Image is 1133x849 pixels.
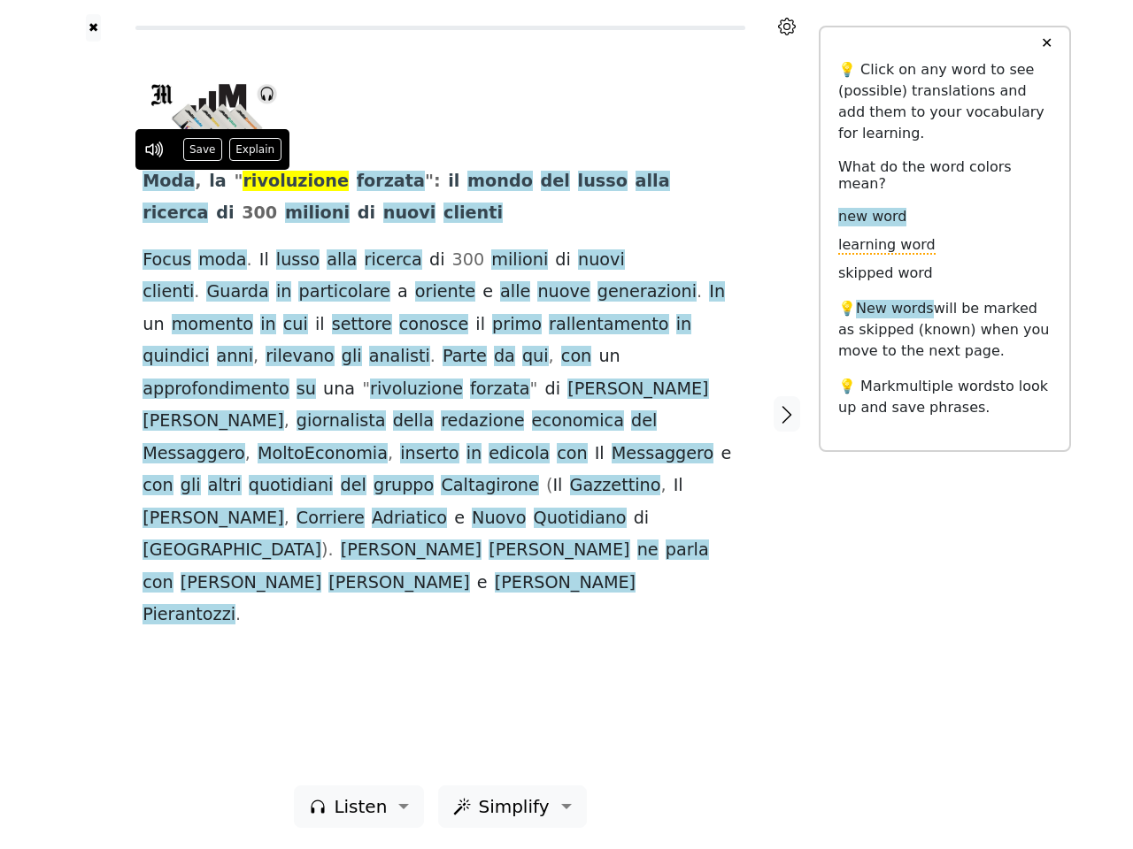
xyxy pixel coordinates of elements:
span: Nuovo [472,508,526,530]
span: la [209,171,227,193]
span: e [482,281,493,303]
span: Messaggero [143,443,244,465]
span: rivoluzione [243,171,349,193]
span: rilevano [266,346,334,368]
span: della [393,410,434,432]
span: . [235,604,241,626]
span: un [598,346,620,368]
span: rivoluzione [370,379,463,401]
span: cui [283,314,308,336]
span: analisti [369,346,430,368]
span: , [549,346,554,368]
span: con [557,443,587,465]
span: di [216,203,234,225]
span: Adriatico [372,508,447,530]
span: di [358,203,375,225]
span: . [430,346,435,368]
span: e [454,508,465,530]
span: del [341,475,366,497]
span: gli [342,346,362,368]
span: milioni [285,203,350,225]
span: altri [208,475,242,497]
span: alla [327,249,357,272]
p: 💡 will be marked as skipped (known) when you move to the next page. [838,298,1052,362]
span: giornalista [297,410,386,432]
span: gruppo [374,475,434,497]
span: Il [259,249,269,272]
span: Caltagirone [441,475,538,497]
span: skipped word [838,264,933,283]
span: Messaggero [612,443,713,465]
span: Il [595,443,605,465]
span: in [260,314,276,336]
span: Moda [143,171,195,193]
span: lusso [578,171,628,193]
h6: What do the word colors mean? [838,158,1052,192]
span: Guarda [206,281,268,303]
span: e [721,443,731,465]
span: Parte [443,346,487,368]
span: New words [856,300,934,318]
span: forzata [470,379,530,401]
span: [PERSON_NAME] [328,572,469,594]
span: quotidiani [249,475,334,497]
span: " [362,379,370,401]
span: Simplify [478,793,549,820]
span: , [284,508,289,530]
span: milioni [491,249,548,272]
span: in [466,443,482,465]
span: il [448,171,459,193]
span: ": [425,171,441,193]
span: in [676,314,692,336]
span: clienti [443,203,503,225]
span: ( [546,475,553,497]
span: . [194,281,199,303]
span: anni [217,346,253,368]
span: Listen [334,793,387,820]
span: gli [181,475,201,497]
span: economica [532,410,624,432]
p: 💡 Click on any word to see (possible) translations and add them to your vocabulary for learning. [838,59,1052,144]
span: nuovi [383,203,436,225]
span: del [631,410,657,432]
span: Gazzettino [570,475,661,497]
span: una [323,379,355,401]
span: Focus [143,249,191,272]
span: di [555,249,571,272]
span: ne [637,539,659,562]
span: nuove [537,281,590,303]
span: ). [321,539,334,562]
span: in [276,281,292,303]
span: oriente [415,281,475,303]
span: qui [522,346,549,368]
span: 300 [452,249,485,272]
span: su [297,379,316,401]
span: 300 [242,203,277,225]
span: parla [666,539,709,562]
span: , [388,443,393,465]
span: conosce [399,314,469,336]
span: learning word [838,236,936,255]
span: di [545,379,561,401]
span: e [477,572,488,594]
span: MoltoEconomia [258,443,388,465]
span: particolare [298,281,389,303]
span: mondo [467,171,533,193]
span: , [284,410,289,432]
span: edicola [489,443,550,465]
span: alle [500,281,530,303]
span: lusso [276,249,320,272]
span: . [247,249,252,272]
span: di [634,508,650,530]
span: ricerca [365,249,422,272]
p: 💡 Mark to look up and save phrases. [838,376,1052,418]
span: alla [636,171,670,193]
img: 9101131_02011612_molto.jpg [143,77,280,152]
span: il [315,314,325,336]
span: generazioni [597,281,697,303]
span: [PERSON_NAME] [341,539,482,562]
span: da [494,346,515,368]
span: Il [674,475,683,497]
button: Explain [229,138,281,161]
span: di [429,249,445,272]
